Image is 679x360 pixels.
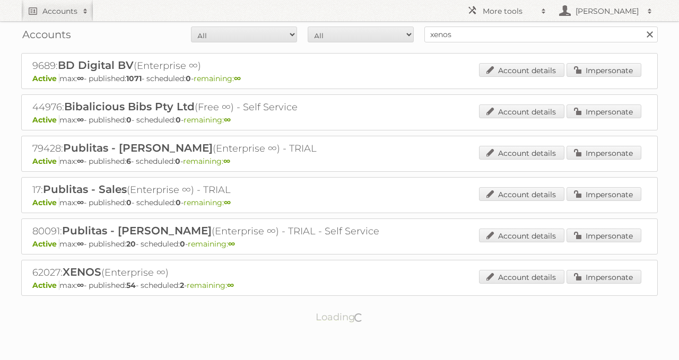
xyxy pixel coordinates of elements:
p: max: - published: - scheduled: - [32,280,647,290]
strong: 0 [180,239,185,249]
strong: ∞ [224,115,231,125]
h2: [PERSON_NAME] [573,6,642,16]
p: Loading [282,306,397,328]
strong: 0 [176,115,181,125]
a: Account details [479,270,564,284]
strong: ∞ [228,239,235,249]
h2: Accounts [42,6,77,16]
span: Active [32,156,59,166]
strong: 0 [175,156,180,166]
h2: 79428: (Enterprise ∞) - TRIAL [32,142,404,155]
a: Impersonate [567,187,641,201]
span: remaining: [184,198,231,207]
span: Active [32,198,59,207]
strong: ∞ [77,198,84,207]
a: Impersonate [567,104,641,118]
a: Impersonate [567,229,641,242]
strong: 0 [186,74,191,83]
strong: ∞ [227,280,234,290]
h2: 44976: (Free ∞) - Self Service [32,100,404,114]
h2: 9689: (Enterprise ∞) [32,59,404,73]
a: Impersonate [567,63,641,77]
h2: 62027: (Enterprise ∞) [32,266,404,279]
a: Account details [479,104,564,118]
strong: 20 [126,239,136,249]
strong: 0 [126,198,132,207]
span: Bibalicious Bibs Pty Ltd [64,100,195,113]
span: remaining: [183,156,230,166]
span: remaining: [187,280,234,290]
strong: ∞ [224,198,231,207]
a: Account details [479,63,564,77]
p: max: - published: - scheduled: - [32,198,647,207]
a: Account details [479,229,564,242]
h2: 17: (Enterprise ∞) - TRIAL [32,183,404,197]
span: BD Digital BV [58,59,134,72]
p: max: - published: - scheduled: - [32,115,647,125]
span: Active [32,280,59,290]
span: Active [32,115,59,125]
span: Publitas - Sales [43,183,127,196]
strong: 0 [176,198,181,207]
strong: 2 [180,280,184,290]
p: max: - published: - scheduled: - [32,74,647,83]
strong: 1071 [126,74,142,83]
span: XENOS [63,266,101,278]
strong: 54 [126,280,136,290]
a: Account details [479,146,564,160]
span: remaining: [188,239,235,249]
strong: ∞ [77,239,84,249]
span: Active [32,74,59,83]
span: Publitas - [PERSON_NAME] [63,142,213,154]
strong: ∞ [223,156,230,166]
p: max: - published: - scheduled: - [32,239,647,249]
a: Impersonate [567,146,641,160]
strong: ∞ [77,74,84,83]
a: Account details [479,187,564,201]
span: remaining: [184,115,231,125]
strong: 0 [126,115,132,125]
strong: ∞ [77,280,84,290]
h2: 80091: (Enterprise ∞) - TRIAL - Self Service [32,224,404,238]
a: Impersonate [567,270,641,284]
strong: ∞ [77,115,84,125]
span: Active [32,239,59,249]
span: remaining: [194,74,241,83]
h2: More tools [483,6,536,16]
strong: ∞ [77,156,84,166]
strong: 6 [126,156,131,166]
strong: ∞ [234,74,241,83]
p: max: - published: - scheduled: - [32,156,647,166]
span: Publitas - [PERSON_NAME] [62,224,212,237]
